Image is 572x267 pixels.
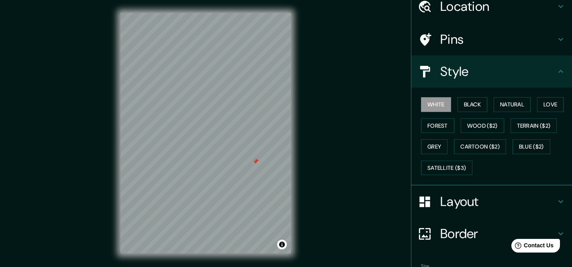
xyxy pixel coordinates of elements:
button: Satellite ($3) [421,161,472,175]
canvas: Map [121,13,291,253]
div: Layout [411,185,572,218]
h4: Layout [440,194,556,210]
div: Border [411,218,572,250]
button: Blue ($2) [513,139,550,154]
button: Natural [494,97,531,112]
iframe: Help widget launcher [500,236,563,258]
button: White [421,97,451,112]
button: Love [537,97,564,112]
h4: Style [440,63,556,79]
h4: Pins [440,31,556,47]
div: Style [411,55,572,88]
div: Pins [411,23,572,55]
button: Cartoon ($2) [454,139,506,154]
button: Black [458,97,488,112]
button: Grey [421,139,447,154]
button: Wood ($2) [461,118,504,133]
button: Forest [421,118,454,133]
h4: Border [440,226,556,242]
button: Toggle attribution [277,240,287,249]
button: Terrain ($2) [511,118,557,133]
